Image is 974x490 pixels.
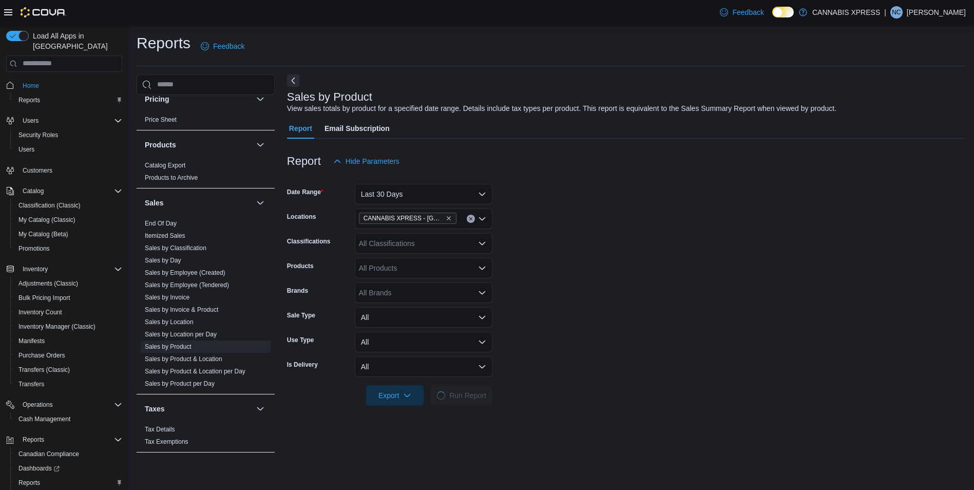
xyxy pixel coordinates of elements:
span: Canadian Compliance [18,450,79,458]
span: Cash Management [14,413,122,425]
span: Reports [14,477,122,489]
a: Sales by Product & Location per Day [145,368,245,375]
span: Purchase Orders [18,351,65,360]
button: Catalog [18,185,48,197]
button: LoadingRun Report [431,385,492,406]
span: Dashboards [18,464,60,473]
button: All [355,332,492,352]
a: Sales by Product per Day [145,380,215,387]
button: Inventory [18,263,52,275]
h3: Pricing [145,94,169,104]
button: My Catalog (Classic) [10,213,126,227]
span: Sales by Employee (Created) [145,269,225,277]
span: Promotions [14,242,122,255]
h3: Sales [145,198,164,208]
a: Sales by Employee (Created) [145,269,225,276]
a: Classification (Classic) [14,199,85,212]
button: All [355,356,492,377]
a: Dashboards [10,461,126,476]
a: Cash Management [14,413,74,425]
button: Reports [2,432,126,447]
button: Sales [254,197,266,209]
span: Sales by Product [145,343,192,351]
span: Catalog [18,185,122,197]
button: Manifests [10,334,126,348]
span: Catalog [23,187,44,195]
span: Home [23,82,39,90]
button: Open list of options [478,289,486,297]
button: Next [287,74,299,87]
h3: Sales by Product [287,91,372,103]
button: Canadian Compliance [10,447,126,461]
a: Reports [14,477,44,489]
span: Purchase Orders [14,349,122,362]
span: CANNABIS XPRESS - [GEOGRAPHIC_DATA]-[GEOGRAPHIC_DATA] ([GEOGRAPHIC_DATA]) [364,213,444,223]
button: Pricing [254,93,266,105]
a: My Catalog (Beta) [14,228,72,240]
span: Sales by Product per Day [145,380,215,388]
span: Security Roles [14,129,122,141]
a: Inventory Manager (Classic) [14,321,100,333]
a: Products to Archive [145,174,198,181]
span: Transfers [14,378,122,390]
div: Sales [137,217,275,394]
label: Use Type [287,336,314,344]
span: Security Roles [18,131,58,139]
button: Sales [145,198,252,208]
span: Catalog Export [145,161,185,169]
button: Transfers [10,377,126,391]
span: Tax Details [145,425,175,434]
button: Customers [2,163,126,178]
span: CANNABIS XPRESS - Grand Bay-Westfield (Woolastook Drive) [359,213,456,224]
span: Sales by Invoice & Product [145,306,218,314]
button: Taxes [145,404,252,414]
span: Export [372,385,417,406]
button: Products [254,139,266,151]
span: Bulk Pricing Import [18,294,70,302]
span: Customers [23,166,52,175]
button: Users [10,142,126,157]
h3: Products [145,140,176,150]
button: Users [2,114,126,128]
button: Hide Parameters [329,151,404,172]
a: Reports [14,94,44,106]
span: Sales by Product & Location per Day [145,367,245,375]
h3: Taxes [145,404,165,414]
button: Bulk Pricing Import [10,291,126,305]
span: Classification (Classic) [18,201,81,210]
button: Classification (Classic) [10,198,126,213]
a: Dashboards [14,462,64,475]
span: Dark Mode [772,17,773,18]
button: Operations [2,398,126,412]
button: All [355,307,492,328]
a: Sales by Day [145,257,181,264]
span: Dashboards [14,462,122,475]
span: My Catalog (Classic) [18,216,75,224]
span: Feedback [732,7,763,17]
a: My Catalog (Classic) [14,214,80,226]
button: Promotions [10,241,126,256]
button: Security Roles [10,128,126,142]
a: Customers [18,164,56,177]
button: Inventory Manager (Classic) [10,319,126,334]
span: Manifests [14,335,122,347]
a: Promotions [14,242,54,255]
label: Sale Type [287,311,315,319]
a: Feedback [197,36,249,56]
button: My Catalog (Beta) [10,227,126,241]
span: Reports [23,436,44,444]
a: Home [18,80,43,92]
a: Catalog Export [145,162,185,169]
span: Transfers [18,380,44,388]
div: View sales totals by product for a specified date range. Details include tax types per product. T... [287,103,836,114]
button: Transfers (Classic) [10,363,126,377]
span: Email Subscription [324,118,390,139]
span: Bulk Pricing Import [14,292,122,304]
a: End Of Day [145,220,177,227]
a: Sales by Employee (Tendered) [145,281,229,289]
span: Tax Exemptions [145,438,188,446]
button: Taxes [254,403,266,415]
a: Sales by Location [145,318,194,326]
span: My Catalog (Beta) [18,230,68,238]
span: My Catalog (Classic) [14,214,122,226]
